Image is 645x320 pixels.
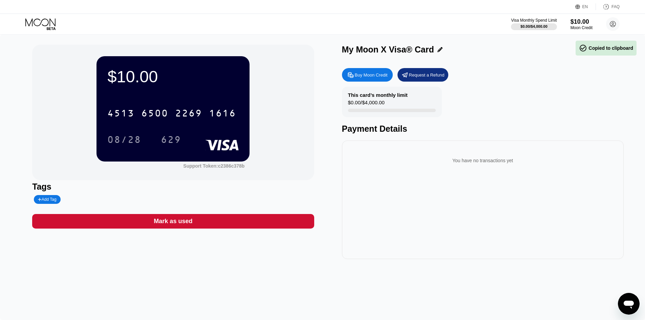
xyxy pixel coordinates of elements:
[141,109,168,120] div: 6500
[355,72,388,78] div: Buy Moon Credit
[409,72,445,78] div: Request a Refund
[102,131,146,148] div: 08/28
[107,109,134,120] div: 4513
[161,135,181,146] div: 629
[348,100,385,109] div: $0.00 / $4,000.00
[611,4,620,9] div: FAQ
[154,217,192,225] div: Mark as used
[175,109,202,120] div: 2269
[342,68,393,82] div: Buy Moon Credit
[342,124,624,134] div: Payment Details
[103,105,240,122] div: 4513650022691616
[342,45,434,55] div: My Moon X Visa® Card
[107,135,141,146] div: 08/28
[34,195,60,204] div: Add Tag
[156,131,186,148] div: 629
[107,67,239,86] div: $10.00
[520,24,547,28] div: $0.00 / $4,000.00
[32,214,314,229] div: Mark as used
[347,151,618,170] div: You have no transactions yet
[579,44,587,52] span: 
[596,3,620,10] div: FAQ
[579,44,633,52] div: Copied to clipboard
[511,18,557,23] div: Visa Monthly Spend Limit
[32,182,314,192] div: Tags
[571,25,593,30] div: Moon Credit
[397,68,448,82] div: Request a Refund
[183,163,244,169] div: Support Token: c2386c378b
[511,18,557,30] div: Visa Monthly Spend Limit$0.00/$4,000.00
[348,92,408,98] div: This card’s monthly limit
[575,3,596,10] div: EN
[582,4,588,9] div: EN
[618,293,640,315] iframe: Nút để khởi chạy cửa sổ nhắn tin
[209,109,236,120] div: 1616
[571,18,593,25] div: $10.00
[38,197,56,202] div: Add Tag
[571,18,593,30] div: $10.00Moon Credit
[183,163,244,169] div: Support Token:c2386c378b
